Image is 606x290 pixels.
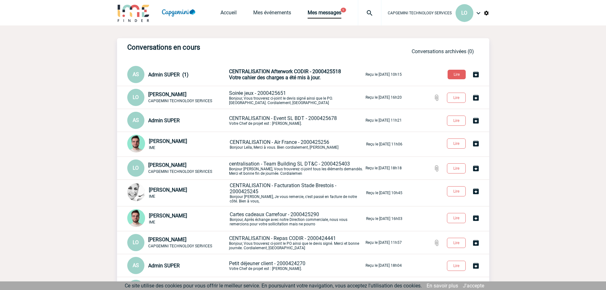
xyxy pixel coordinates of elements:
[463,283,484,289] a: J'accepte
[447,213,466,223] button: Lire
[442,117,472,123] a: Lire
[127,71,402,77] a: AS Admin SUPER (1) CENTRALISATION Afterwork CODIR - 2000425518Votre cahier des charges a été mis ...
[229,161,350,167] span: centralisation - Team Building SL DT&C - 2000425403
[366,95,402,100] p: Reçu le [DATE] 16h20
[341,8,346,12] button: 1
[472,214,480,222] img: Archiver la conversation
[472,239,480,247] img: Archiver la conversation
[127,141,402,147] a: [PERSON_NAME] IME CENTRALISATION - Air France - 2000425256Bonjour Leïla, Merci à vous. Bien cordi...
[308,10,341,18] a: Mes messages
[472,117,480,124] img: Archiver la conversation
[447,93,466,103] button: Lire
[366,118,402,123] p: Reçu le [DATE] 11h21
[229,90,286,96] span: Soirée jeux - 2000425651
[442,165,472,171] a: Lire
[127,215,402,221] a: [PERSON_NAME] IME Cartes cadeaux Carrefour - 2000425290Bonjour, Après échange avec notre Directio...
[133,117,139,123] span: AS
[127,112,228,129] div: Conversation privée : Client - Agence
[127,135,145,152] img: 121547-2.png
[472,140,480,147] img: Archiver la conversation
[447,116,466,126] button: Lire
[442,262,472,268] a: Lire
[148,72,189,78] span: Admin SUPER (1)
[127,183,145,201] img: 103013-0.jpeg
[366,191,402,195] p: Reçu le [DATE] 10h45
[133,94,139,100] span: LO
[442,188,472,194] a: Lire
[472,71,480,78] img: Archiver la conversation
[442,94,472,100] a: Lire
[427,283,458,289] a: En savoir plus
[127,165,402,171] a: LO [PERSON_NAME] CAPGEMINI TECHNOLOGY SERVICES centralisation - Team Building SL DT&C - 200042540...
[127,183,228,202] div: Conversation privée : Client - Agence
[149,220,155,224] span: IME
[253,10,291,18] a: Mes événements
[127,43,318,51] h3: Conversations en cours
[388,11,452,15] span: CAPGEMINI TECHNOLOGY SERVICES
[366,240,402,245] p: Reçu le [DATE] 11h57
[127,135,228,154] div: Conversation privée : Client - Agence
[148,244,212,248] span: CAPGEMINI TECHNOLOGY SERVICES
[461,10,467,16] span: LO
[447,238,466,248] button: Lire
[447,163,466,173] button: Lire
[148,169,212,174] span: CAPGEMINI TECHNOLOGY SERVICES
[127,239,402,245] a: LO [PERSON_NAME] CAPGEMINI TECHNOLOGY SERVICES CENTRALISATION - Repas CODIR - 2000424441Bonjour, ...
[472,94,480,102] img: Archiver la conversation
[472,262,480,270] img: Archiver la conversation
[229,260,305,266] span: Petit déjeuner client - 2000424270
[133,165,139,171] span: LO
[447,186,466,196] button: Lire
[127,257,228,274] div: Conversation privée : Client - Agence
[220,10,237,18] a: Accueil
[229,260,364,271] p: Votre Chef de projet est : [PERSON_NAME].
[229,235,336,241] span: CENTRALISATION - Repas CODIR - 2000424441
[230,211,365,226] p: Bonjour, Après échange avec notre Direction commerciale, nous vous remercions pour votre sollicit...
[148,263,180,269] span: Admin SUPER
[366,142,402,146] p: Reçu le [DATE] 11h06
[447,138,466,149] button: Lire
[442,140,472,146] a: Lire
[133,239,139,245] span: LO
[149,138,187,144] span: [PERSON_NAME]
[442,71,472,77] a: Lire
[230,182,336,195] span: CENTRALISATION - Facturation Stade Brestois - 2000425245
[127,209,145,227] img: 121547-2.png
[127,94,402,100] a: LO [PERSON_NAME] CAPGEMINI TECHNOLOGY SERVICES Soirée jeux - 2000425651Bonjour, Vous trouverez ci...
[148,99,212,103] span: CAPGEMINI TECHNOLOGY SERVICES
[448,70,466,79] button: Lire
[447,261,466,271] button: Lire
[133,262,139,268] span: AS
[230,139,329,145] span: CENTRALISATION - Air France - 2000425256
[229,115,337,121] span: CENTRALISATION - Event SL BDT - 2000425678
[229,68,341,74] span: CENTRALISATION Afterwork CODIR - 2000425518
[472,165,480,172] img: Archiver la conversation
[442,239,472,245] a: Lire
[127,89,228,106] div: Conversation privée : Client - Agence
[149,213,187,219] span: [PERSON_NAME]
[148,237,186,243] span: [PERSON_NAME]
[366,263,402,268] p: Reçu le [DATE] 18h04
[149,187,187,193] span: [PERSON_NAME]
[229,235,364,250] p: Bonjour, Vous trouverez ci-joint le PO ainsi que le devis signé. Merci et bonne journée. Cordiale...
[229,74,321,81] span: Votre cahier des charges a été mis à jour.
[229,281,338,287] span: CENTRALISATION - RIM PER JUIN - 2000423976
[366,166,402,170] p: Reçu le [DATE] 18h18
[117,4,150,22] img: IME-Finder
[127,234,228,251] div: Conversation privée : Client - Agence
[127,262,402,268] a: AS Admin SUPER Petit déjeuner client - 2000424270Votre Chef de projet est : [PERSON_NAME]. Reçu l...
[127,209,228,228] div: Conversation privée : Client - Agence
[127,159,228,177] div: Conversation privée : Client - Agence
[133,71,139,77] span: AS
[149,145,155,150] span: IME
[230,182,365,203] p: Bonjour [PERSON_NAME], Je vous remercie, c'est passé en facture de notre côté. Bien à vous,
[127,66,228,83] div: Conversation privée : Client - Agence
[366,72,402,77] p: Reçu le [DATE] 10h15
[230,139,365,150] p: Bonjour Leïla, Merci à vous. Bien cordialement, [PERSON_NAME]
[229,115,364,126] p: Votre Chef de projet est : [PERSON_NAME].
[229,90,364,105] p: Bonjour, Vous trouverez ci-joint le devis signé ainsi que le PO. [GEOGRAPHIC_DATA]. Cordialement,...
[148,162,186,168] span: [PERSON_NAME]
[125,283,422,289] span: Ce site utilise des cookies pour vous offrir le meilleur service. En poursuivant votre navigation...
[472,187,480,195] img: Archiver la conversation
[149,194,155,199] span: IME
